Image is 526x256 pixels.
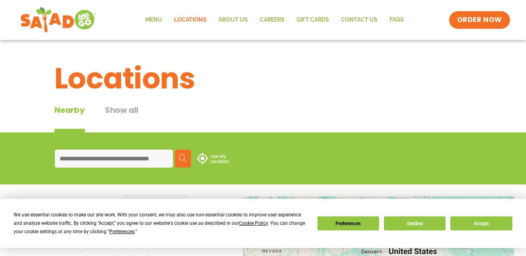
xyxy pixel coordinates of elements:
a: GIFT CARDS [291,11,335,29]
img: new-SAG-logo-768×292 [20,6,96,34]
div: Tabbed content [54,104,159,132]
a: ORDER NOW [449,11,510,29]
a: FAQs [383,11,410,29]
a: About Us [213,11,254,29]
a: Locations [168,11,213,29]
span: Cookie Policy [239,220,268,226]
div: Nearby Locations [54,197,113,207]
div: Nearby [54,104,85,132]
img: search.svg [179,154,187,162]
button: Accept [450,216,512,230]
nav: Menu [139,11,410,29]
button: Decline [384,216,446,230]
button: Show all [105,104,139,132]
h1: Locations [54,57,472,100]
div: We use essential cookies to make our site work. With your consent, we may also use non-essential ... [14,211,307,236]
span: Preferences [109,229,135,234]
img: use-location.svg [197,153,229,164]
span: ORDER NOW [457,15,502,25]
a: Menu [139,11,168,29]
a: Contact Us [335,11,383,29]
button: Preferences [317,216,379,230]
a: Careers [254,11,291,29]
